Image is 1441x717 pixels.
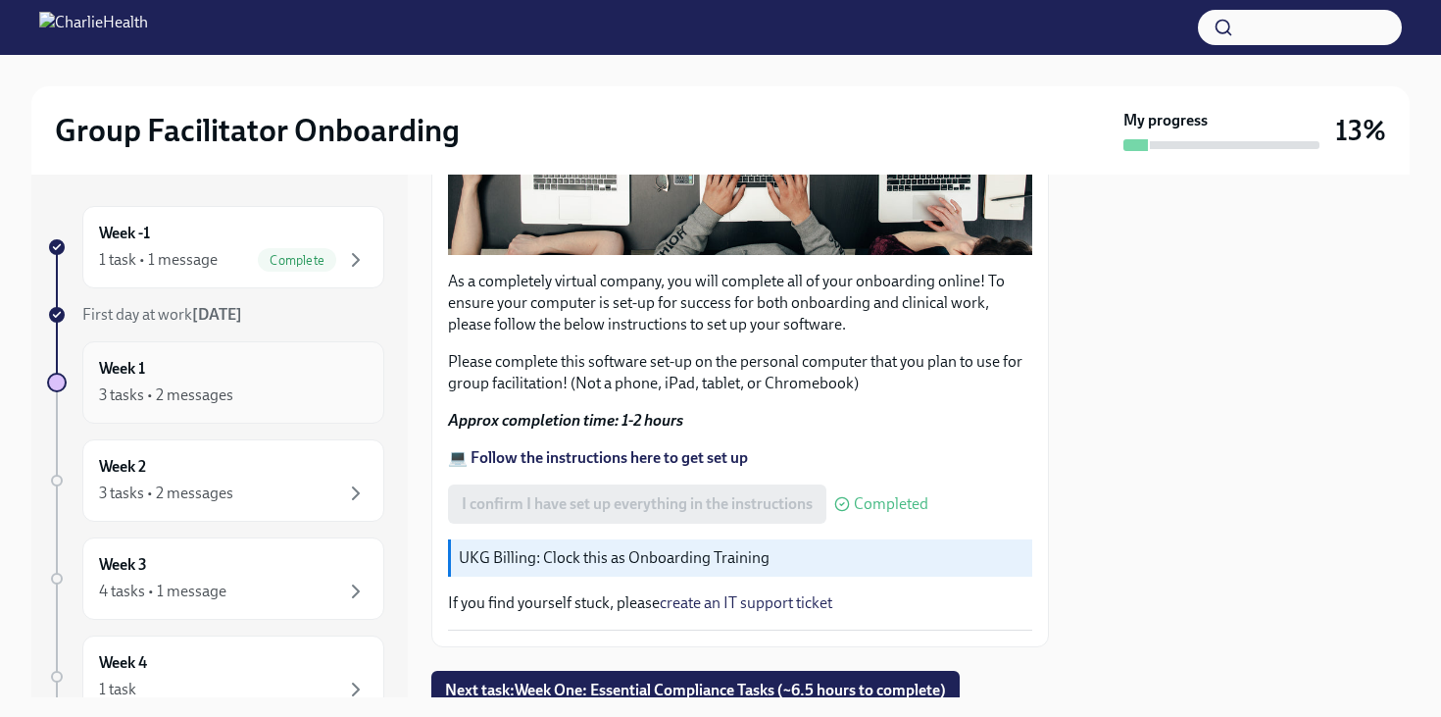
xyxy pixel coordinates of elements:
[448,448,748,467] a: 💻 Follow the instructions here to get set up
[99,456,146,478] h6: Week 2
[448,411,683,430] strong: Approx completion time: 1-2 hours
[99,679,136,700] div: 1 task
[99,554,147,576] h6: Week 3
[47,206,384,288] a: Week -11 task • 1 messageComplete
[39,12,148,43] img: CharlieHealth
[47,341,384,424] a: Week 13 tasks • 2 messages
[459,547,1024,569] p: UKG Billing: Clock this as Onboarding Training
[82,305,242,324] span: First day at work
[47,439,384,522] a: Week 23 tasks • 2 messages
[448,351,1032,394] p: Please complete this software set-up on the personal computer that you plan to use for group faci...
[99,358,145,380] h6: Week 1
[445,681,946,700] span: Next task : Week One: Essential Compliance Tasks (~6.5 hours to complete)
[99,384,233,406] div: 3 tasks • 2 messages
[854,496,928,512] span: Completed
[99,652,147,674] h6: Week 4
[99,483,233,504] div: 3 tasks • 2 messages
[448,592,1032,614] p: If you find yourself stuck, please
[99,223,150,244] h6: Week -1
[55,111,460,150] h2: Group Facilitator Onboarding
[47,304,384,326] a: First day at work[DATE]
[448,271,1032,335] p: As a completely virtual company, you will complete all of your onboarding online! To ensure your ...
[99,581,226,602] div: 4 tasks • 1 message
[660,593,832,612] a: create an IT support ticket
[99,249,218,271] div: 1 task • 1 message
[431,671,960,710] button: Next task:Week One: Essential Compliance Tasks (~6.5 hours to complete)
[1123,110,1208,131] strong: My progress
[1335,113,1386,148] h3: 13%
[192,305,242,324] strong: [DATE]
[47,538,384,620] a: Week 34 tasks • 1 message
[258,253,336,268] span: Complete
